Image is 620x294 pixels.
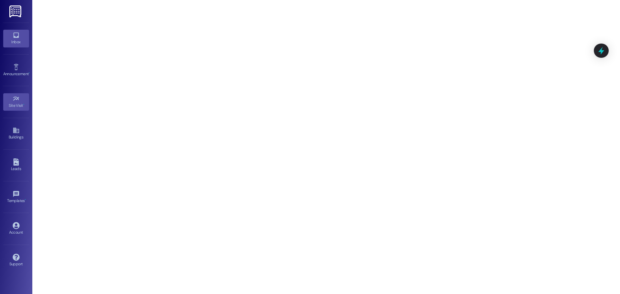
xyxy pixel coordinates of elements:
[25,198,26,202] span: •
[3,157,29,174] a: Leads
[3,252,29,269] a: Support
[29,71,30,75] span: •
[3,125,29,142] a: Buildings
[3,188,29,206] a: Templates •
[3,93,29,111] a: Site Visit •
[3,30,29,47] a: Inbox
[3,220,29,238] a: Account
[9,5,23,17] img: ResiDesk Logo
[23,102,24,107] span: •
